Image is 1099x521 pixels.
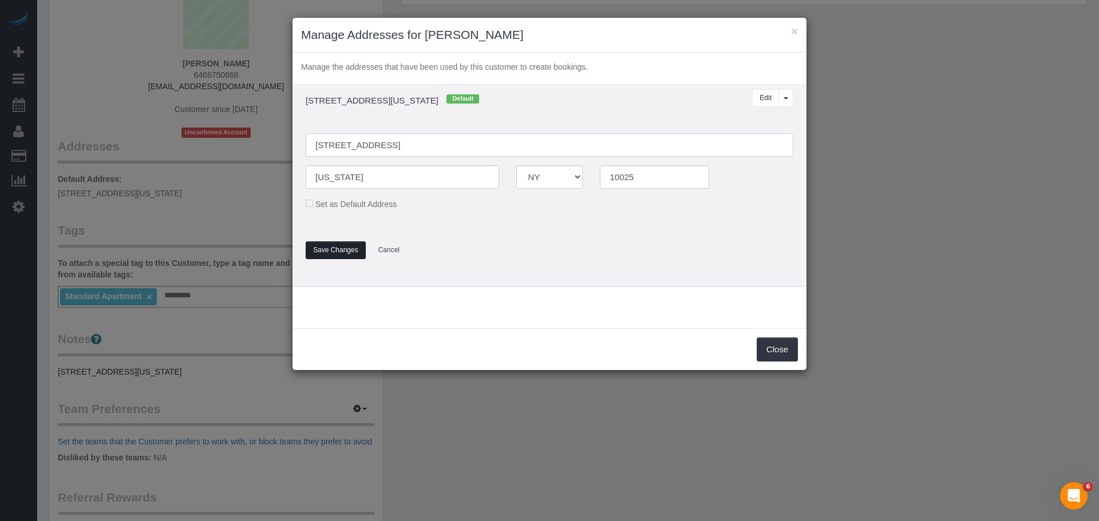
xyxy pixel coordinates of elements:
[297,94,676,106] h4: [STREET_ADDRESS][US_STATE]
[752,89,779,107] button: Edit
[306,133,793,157] input: Address
[1060,482,1088,510] iframe: Intercom live chat
[446,94,479,104] span: Default
[600,165,709,189] input: Zip Code
[1084,482,1093,491] span: 6
[292,18,807,370] sui-modal: Manage Addresses for Likitha Shetty
[301,26,798,43] h3: Manage Addresses for [PERSON_NAME]
[757,337,798,361] button: Close
[791,25,798,37] button: ×
[306,165,499,189] input: City
[301,61,798,73] p: Manage the addresses that have been used by this customer to create bookings.
[371,241,407,259] button: Cancel
[306,241,366,259] button: Save Changes
[315,200,397,209] span: Set as Default Address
